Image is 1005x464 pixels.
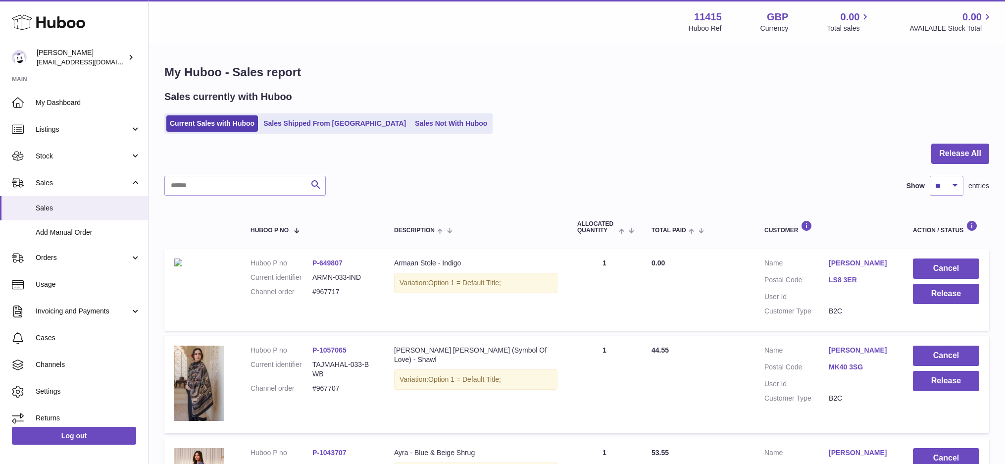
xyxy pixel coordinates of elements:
[37,48,126,67] div: [PERSON_NAME]
[764,379,829,389] dt: User Id
[764,292,829,302] dt: User Id
[567,249,642,331] td: 1
[652,449,669,457] span: 53.55
[764,394,829,403] dt: Customer Type
[312,449,347,457] a: P-1043707
[36,125,130,134] span: Listings
[312,273,374,282] dd: ARMN-033-IND
[764,346,829,358] dt: Name
[36,333,141,343] span: Cases
[251,346,312,355] dt: Huboo P no
[764,258,829,270] dt: Name
[251,273,312,282] dt: Current identifier
[36,204,141,213] span: Sales
[909,24,993,33] span: AVAILABLE Stock Total
[36,307,130,316] span: Invoicing and Payments
[394,346,557,364] div: [PERSON_NAME] [PERSON_NAME] (Symbol Of Love) - Shawl
[251,287,312,297] dt: Channel order
[174,258,182,266] img: DSC6201.jpg
[764,448,829,460] dt: Name
[36,280,141,289] span: Usage
[312,287,374,297] dd: #967717
[36,253,130,262] span: Orders
[164,90,292,103] h2: Sales currently with Huboo
[827,24,871,33] span: Total sales
[251,360,312,379] dt: Current identifier
[829,275,893,285] a: LS8 3ER
[906,181,925,191] label: Show
[411,115,491,132] a: Sales Not With Huboo
[767,10,788,24] strong: GBP
[689,24,722,33] div: Huboo Ref
[909,10,993,33] a: 0.00 AVAILABLE Stock Total
[251,258,312,268] dt: Huboo P no
[694,10,722,24] strong: 11415
[394,227,435,234] span: Description
[652,346,669,354] span: 44.55
[251,384,312,393] dt: Channel order
[968,181,989,191] span: entries
[312,346,347,354] a: P-1057065
[913,258,979,279] button: Cancel
[829,258,893,268] a: [PERSON_NAME]
[652,227,686,234] span: Total paid
[764,220,893,234] div: Customer
[764,307,829,316] dt: Customer Type
[829,394,893,403] dd: B2C
[764,275,829,287] dt: Postal Code
[764,362,829,374] dt: Postal Code
[962,10,982,24] span: 0.00
[12,50,27,65] img: care@shopmanto.uk
[164,64,989,80] h1: My Huboo - Sales report
[36,360,141,369] span: Channels
[36,178,130,188] span: Sales
[913,220,979,234] div: Action / Status
[312,384,374,393] dd: #967707
[913,346,979,366] button: Cancel
[428,279,501,287] span: Option 1 = Default Title;
[428,375,501,383] span: Option 1 = Default Title;
[37,58,146,66] span: [EMAIL_ADDRESS][DOMAIN_NAME]
[913,371,979,391] button: Release
[312,360,374,379] dd: TAJMAHAL-033-BWB
[251,448,312,458] dt: Huboo P no
[577,221,616,234] span: ALLOCATED Quantity
[652,259,665,267] span: 0.00
[36,98,141,107] span: My Dashboard
[394,448,557,458] div: Ayra - Blue & Beige Shrug
[841,10,860,24] span: 0.00
[36,413,141,423] span: Returns
[827,10,871,33] a: 0.00 Total sales
[829,346,893,355] a: [PERSON_NAME]
[312,259,343,267] a: P-649807
[829,448,893,458] a: [PERSON_NAME]
[251,227,289,234] span: Huboo P no
[166,115,258,132] a: Current Sales with Huboo
[174,346,224,421] img: 22_4a80b8ee-4058-4096-83e1-cf861377160b.jpg
[36,387,141,396] span: Settings
[394,273,557,293] div: Variation:
[12,427,136,445] a: Log out
[829,307,893,316] dd: B2C
[394,369,557,390] div: Variation:
[394,258,557,268] div: Armaan Stole - Indigo
[260,115,409,132] a: Sales Shipped From [GEOGRAPHIC_DATA]
[931,144,989,164] button: Release All
[829,362,893,372] a: MK40 3SG
[567,336,642,433] td: 1
[913,284,979,304] button: Release
[36,152,130,161] span: Stock
[36,228,141,237] span: Add Manual Order
[760,24,789,33] div: Currency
